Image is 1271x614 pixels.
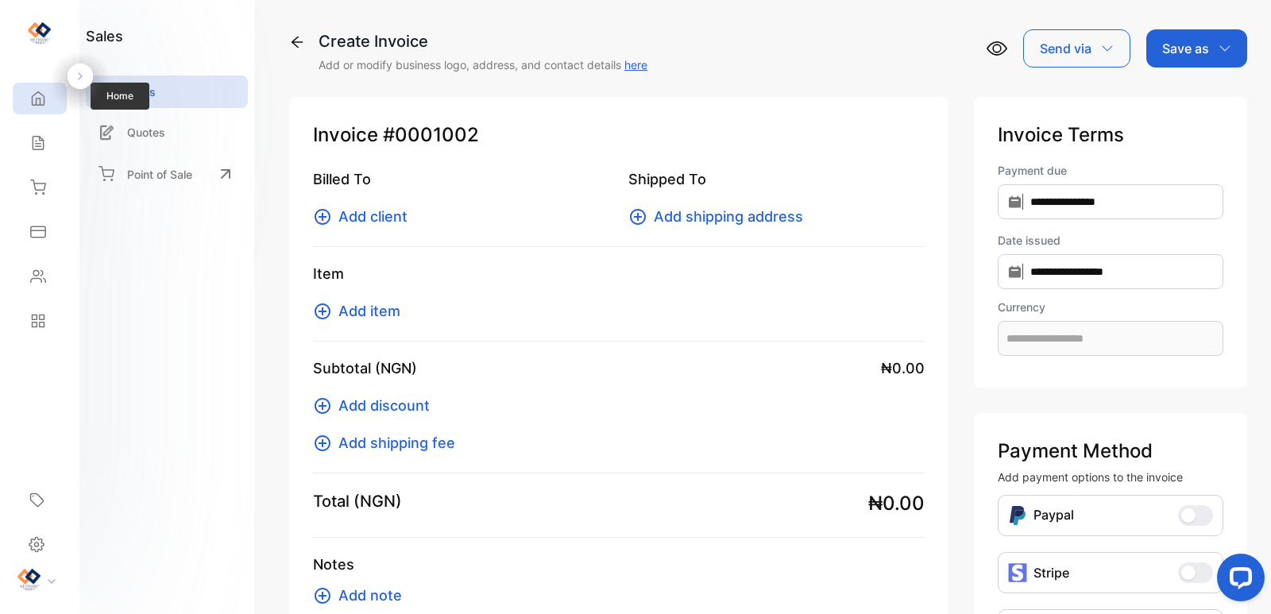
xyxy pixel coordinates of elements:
[1033,563,1069,582] p: Stripe
[338,585,402,606] span: Add note
[313,206,417,227] button: Add client
[338,206,408,227] span: Add client
[127,124,165,141] p: Quotes
[86,156,248,191] a: Point of Sale
[86,116,248,149] a: Quotes
[624,58,647,71] a: here
[313,395,439,416] button: Add discount
[998,299,1223,315] label: Currency
[313,121,925,149] p: Invoice
[313,168,609,190] p: Billed To
[86,75,248,108] a: Sales
[628,168,925,190] p: Shipped To
[127,166,192,183] p: Point of Sale
[313,357,417,379] p: Subtotal (NGN)
[654,206,803,227] span: Add shipping address
[1023,29,1130,68] button: Send via
[17,567,41,591] img: profile
[28,21,52,44] img: logo
[998,437,1223,465] p: Payment Method
[338,395,430,416] span: Add discount
[313,432,465,454] button: Add shipping fee
[338,300,400,322] span: Add item
[86,25,123,47] h1: sales
[1008,563,1027,582] img: icon
[1033,505,1074,526] p: Paypal
[319,29,647,53] div: Create Invoice
[1040,39,1091,58] p: Send via
[868,489,925,518] span: ₦0.00
[1008,505,1027,526] img: Icon
[338,432,455,454] span: Add shipping fee
[1204,547,1271,614] iframe: LiveChat chat widget
[319,56,647,73] p: Add or modify business logo, address, and contact details
[998,232,1223,249] label: Date issued
[881,357,925,379] span: ₦0.00
[998,469,1223,485] p: Add payment options to the invoice
[313,300,410,322] button: Add item
[998,121,1223,149] p: Invoice Terms
[313,554,925,575] p: Notes
[383,121,479,149] span: #0001002
[628,206,813,227] button: Add shipping address
[91,83,149,110] span: Home
[1162,39,1209,58] p: Save as
[313,489,402,513] p: Total (NGN)
[998,162,1223,179] label: Payment due
[313,263,925,284] p: Item
[1146,29,1247,68] button: Save as
[313,585,411,606] button: Add note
